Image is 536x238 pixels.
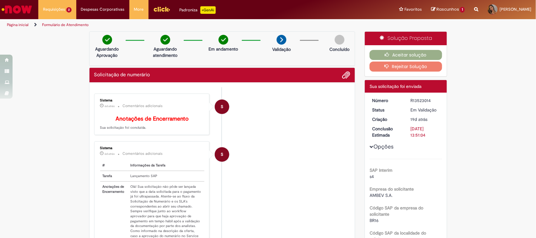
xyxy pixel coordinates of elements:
button: Adicionar anexos [342,71,350,79]
button: Aceitar solução [370,50,442,60]
img: arrow-next.png [277,35,286,45]
b: Anotações de Encerramento [116,115,189,122]
a: Rascunhos [431,7,465,13]
p: Em andamento [208,46,238,52]
time: 24/09/2025 09:05:42 [105,152,115,156]
h2: Solicitação de numerário Histórico de tíquete [94,72,150,78]
span: [PERSON_NAME] [500,7,531,12]
img: check-circle-green.png [160,35,170,45]
span: More [134,6,144,13]
span: 2 [66,7,72,13]
div: System [215,100,229,114]
div: Sistema [100,146,205,150]
b: Empresa do solicitante [370,186,414,192]
a: Página inicial [7,22,29,27]
p: Aguardando atendimento [150,46,181,58]
th: Tarefa [100,171,128,181]
dt: Conclusão Estimada [367,126,406,138]
dt: Número [367,97,406,104]
span: s4 [370,174,374,179]
span: 6d atrás [105,104,115,108]
span: S [221,147,223,162]
span: Requisições [43,6,65,13]
span: 19d atrás [411,116,428,122]
time: 11/09/2025 14:50:59 [411,116,428,122]
p: Concluído [329,46,349,52]
th: # [100,160,128,171]
td: Lançamento SAP [128,171,204,181]
span: S [221,99,223,114]
dt: Criação [367,116,406,122]
img: ServiceNow [1,3,33,16]
p: Validação [272,46,291,52]
b: Código SAP da empresa do solicitante [370,205,423,217]
div: Solução Proposta [365,32,447,45]
th: Informações da Tarefa [128,160,204,171]
button: Rejeitar Solução [370,62,442,72]
p: +GenAi [200,6,216,14]
img: click_logo_yellow_360x200.png [153,4,170,14]
dt: Status [367,107,406,113]
span: Despesas Corporativas [81,6,125,13]
a: Formulário de Atendimento [42,22,89,27]
span: 1 [460,7,465,13]
div: Sistema [100,99,205,102]
div: 11/09/2025 14:50:59 [411,116,440,122]
small: Comentários adicionais [123,103,163,109]
span: Rascunhos [436,6,459,12]
div: Padroniza [180,6,216,14]
span: Sua solicitação foi enviada [370,84,421,89]
time: 24/09/2025 09:05:45 [105,104,115,108]
div: System [215,147,229,162]
span: Favoritos [404,6,422,13]
img: check-circle-green.png [219,35,228,45]
div: [DATE] 13:51:04 [411,126,440,138]
span: BR16 [370,218,379,223]
p: Aguardando Aprovação [92,46,122,58]
div: R13523014 [411,97,440,104]
small: Comentários adicionais [123,151,163,156]
img: img-circle-grey.png [335,35,344,45]
img: check-circle-green.png [102,35,112,45]
span: AMBEV S.A. [370,192,393,198]
div: Em Validação [411,107,440,113]
span: 6d atrás [105,152,115,156]
p: Sua solicitação foi concluída. [100,116,205,130]
b: SAP Interim [370,167,393,173]
ul: Trilhas de página [5,19,353,31]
